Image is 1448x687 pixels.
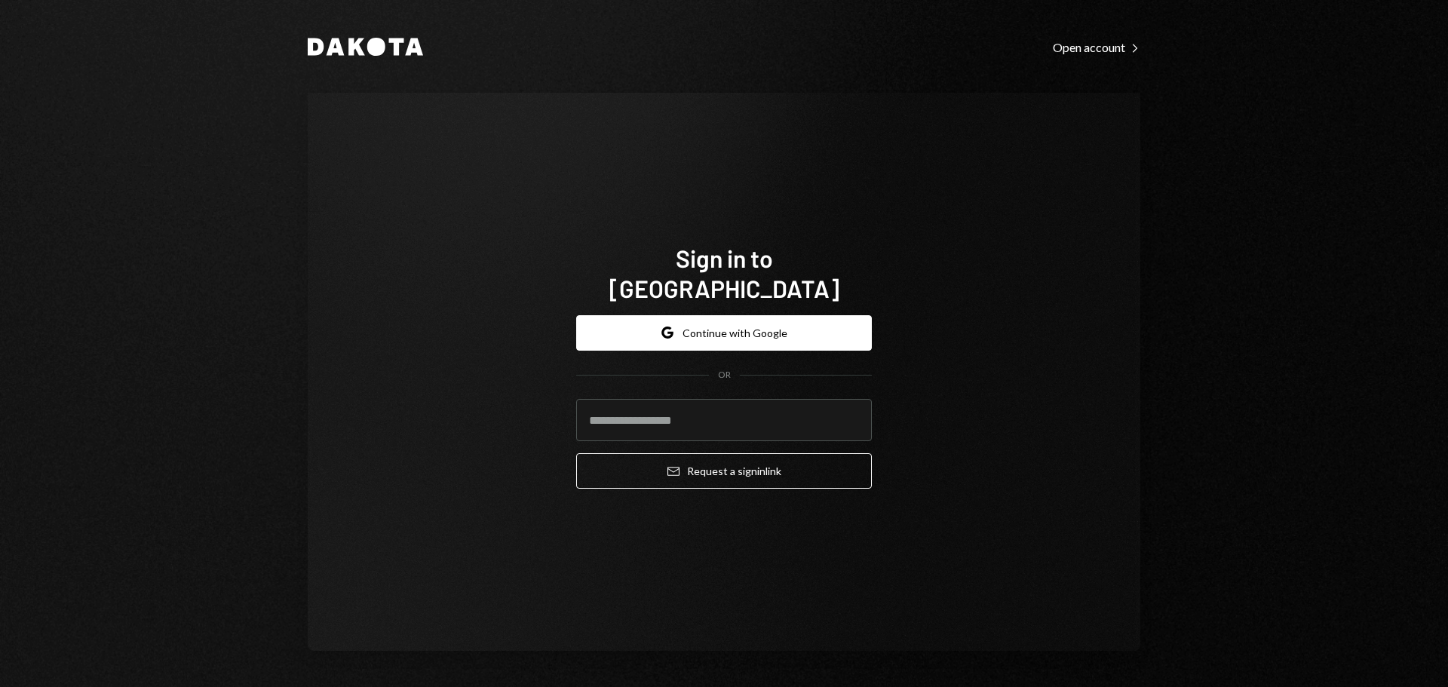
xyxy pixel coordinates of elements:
[576,453,872,489] button: Request a signinlink
[1053,40,1140,55] div: Open account
[576,315,872,351] button: Continue with Google
[1053,38,1140,55] a: Open account
[718,369,731,382] div: OR
[576,243,872,303] h1: Sign in to [GEOGRAPHIC_DATA]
